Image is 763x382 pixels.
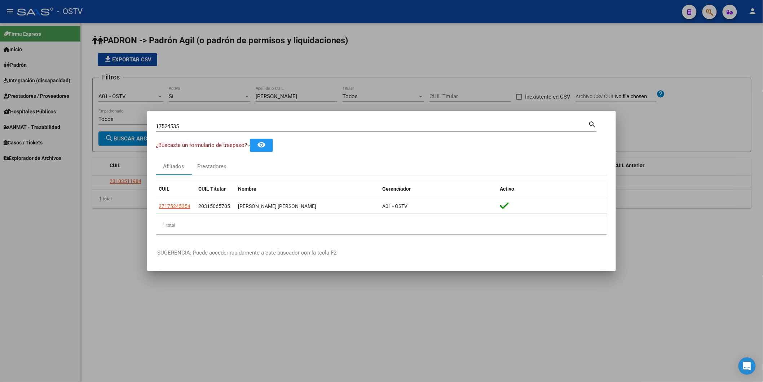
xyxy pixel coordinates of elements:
div: Afiliados [163,162,185,171]
span: Activo [500,186,514,192]
datatable-header-cell: Gerenciador [379,181,497,197]
span: Nombre [238,186,256,192]
mat-icon: search [588,120,597,128]
div: 1 total [156,216,607,234]
div: Open Intercom Messenger [738,357,756,375]
div: Prestadores [197,162,226,171]
datatable-header-cell: CUIL [156,181,195,197]
div: [PERSON_NAME] [PERSON_NAME] [238,202,376,210]
span: CUIL Titular [198,186,226,192]
mat-icon: remove_red_eye [257,140,266,149]
span: ¿Buscaste un formulario de traspaso? - [156,142,250,148]
span: 20315065705 [198,203,230,209]
span: 27175245354 [159,203,190,209]
p: -SUGERENCIA: Puede acceder rapidamente a este buscador con la tecla F2- [156,249,607,257]
span: Gerenciador [382,186,411,192]
span: CUIL [159,186,169,192]
span: A01 - OSTV [382,203,407,209]
datatable-header-cell: Nombre [235,181,379,197]
datatable-header-cell: Activo [497,181,607,197]
datatable-header-cell: CUIL Titular [195,181,235,197]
